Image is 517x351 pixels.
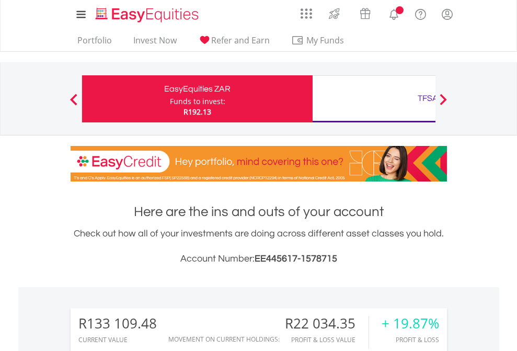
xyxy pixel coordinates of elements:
a: Home page [91,3,203,24]
h3: Account Number: [71,252,447,266]
span: EE445617-1578715 [255,254,337,264]
a: Invest Now [129,35,181,51]
div: R22 034.35 [285,316,369,331]
a: FAQ's and Support [407,3,434,24]
div: Profit & Loss Value [285,336,369,343]
img: EasyEquities_Logo.png [94,6,203,24]
div: Movement on Current Holdings: [168,336,280,343]
div: EasyEquities ZAR [88,82,306,96]
div: CURRENT VALUE [78,336,157,343]
span: Refer and Earn [211,35,270,46]
div: Funds to invest: [170,96,225,107]
img: thrive-v2.svg [326,5,343,22]
div: Profit & Loss [382,336,439,343]
a: Notifications [381,3,407,24]
a: AppsGrid [294,3,319,19]
img: EasyCredit Promotion Banner [71,146,447,182]
img: vouchers-v2.svg [357,5,374,22]
span: My Funds [291,33,360,47]
a: My Profile [434,3,461,26]
button: Previous [63,99,84,109]
img: grid-menu-icon.svg [301,8,312,19]
a: Portfolio [73,35,116,51]
a: Vouchers [350,3,381,22]
h1: Here are the ins and outs of your account [71,202,447,221]
div: R133 109.48 [78,316,157,331]
div: Check out how all of your investments are doing across different asset classes you hold. [71,227,447,266]
a: Refer and Earn [194,35,274,51]
div: + 19.87% [382,316,439,331]
span: R192.13 [183,107,211,117]
button: Next [433,99,454,109]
